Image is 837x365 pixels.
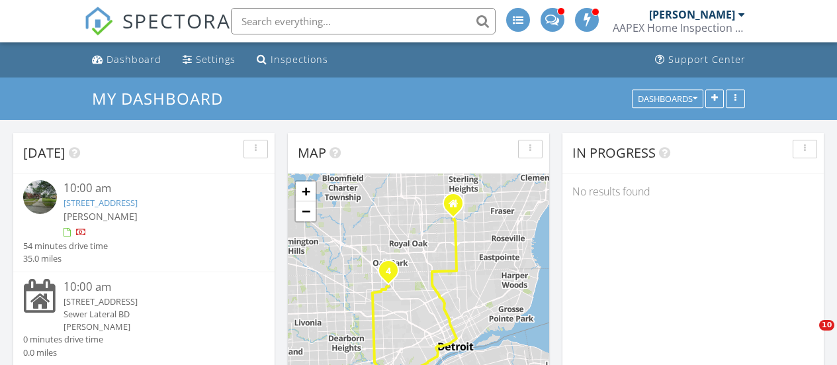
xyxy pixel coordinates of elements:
[562,174,824,209] div: No results found
[64,295,245,308] div: [STREET_ADDRESS]
[296,201,316,221] a: Zoom out
[613,21,745,34] div: AAPEX Home Inspection Services
[632,89,703,108] button: Dashboards
[23,346,103,359] div: 0.0 miles
[107,53,161,66] div: Dashboard
[87,48,167,72] a: Dashboard
[298,144,326,162] span: Map
[388,270,396,278] div: 18282 Freeland St, Detroit, MI 48235
[231,8,496,34] input: Search everything...
[64,180,245,197] div: 10:00 am
[23,180,57,214] img: streetview
[386,267,391,276] i: 4
[650,48,751,72] a: Support Center
[64,308,245,321] div: Sewer Lateral BD
[649,8,735,21] div: [PERSON_NAME]
[196,53,236,66] div: Settings
[296,182,316,201] a: Zoom in
[23,180,265,265] a: 10:00 am [STREET_ADDRESS] [PERSON_NAME] 54 minutes drive time 35.0 miles
[64,197,138,209] a: [STREET_ADDRESS]
[572,144,656,162] span: In Progress
[64,321,245,333] div: [PERSON_NAME]
[92,87,234,109] a: My Dashboard
[23,279,265,359] a: 10:00 am [STREET_ADDRESS] Sewer Lateral BD [PERSON_NAME] 0 minutes drive time 0.0 miles
[177,48,241,72] a: Settings
[84,18,231,46] a: SPECTORA
[638,94,697,103] div: Dashboards
[23,252,108,265] div: 35.0 miles
[122,7,231,34] span: SPECTORA
[251,48,333,72] a: Inspections
[453,203,461,211] div: 31740 Lexington Street, Warren Mi 48092
[819,320,834,331] span: 10
[23,240,108,252] div: 54 minutes drive time
[792,320,824,352] iframe: Intercom live chat
[668,53,746,66] div: Support Center
[271,53,328,66] div: Inspections
[64,210,138,223] span: [PERSON_NAME]
[23,144,66,162] span: [DATE]
[64,279,245,295] div: 10:00 am
[23,333,103,346] div: 0 minutes drive time
[84,7,113,36] img: The Best Home Inspection Software - Spectora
